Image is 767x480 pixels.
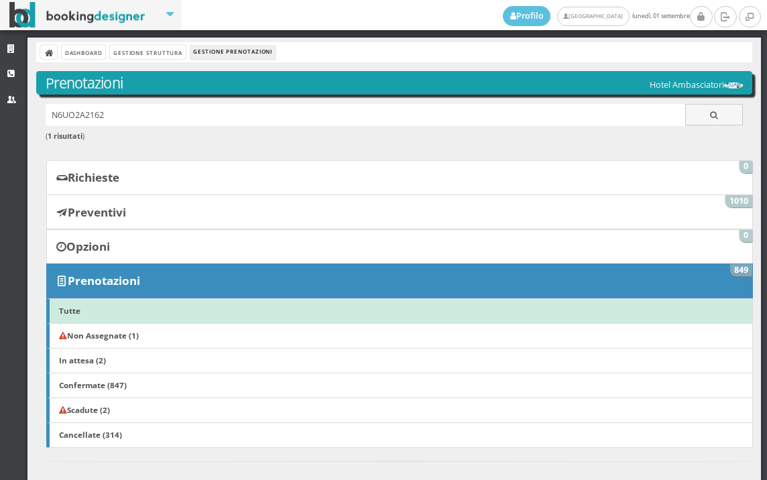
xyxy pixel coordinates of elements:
a: [GEOGRAPHIC_DATA] [557,7,629,26]
img: BookingDesigner.com [9,2,145,28]
a: Opzioni 0 [46,229,753,264]
b: Opzioni [66,239,110,254]
b: Preventivi [68,204,126,220]
input: Ricerca cliente - (inserisci il codice, il nome, il cognome, il numero di telefono o la mail) [46,104,686,126]
b: Scadute (2) [59,404,110,415]
h3: Prenotazioni [46,74,744,92]
a: Confermate (847) [46,373,753,398]
b: Confermate (847) [59,379,127,390]
a: Preventivi 1010 [46,194,753,229]
h6: ( ) [46,132,744,141]
b: Richieste [68,170,119,185]
a: Gestione Struttura [110,45,185,59]
h5: Hotel Ambasciatori [650,80,743,90]
a: Profilo [503,6,551,26]
b: In attesa (2) [59,355,106,365]
a: Prenotazioni 849 [46,263,753,298]
img: 29cdc84380f711ecb0a10a069e529790.png [724,82,743,88]
b: Non Assegnate (1) [59,330,139,341]
a: In attesa (2) [46,348,753,373]
li: Gestione Prenotazioni [190,45,276,60]
b: 1 risultati [48,131,82,141]
a: Non Assegnate (1) [46,323,753,349]
b: Cancellate (314) [59,429,122,440]
span: 0 [740,230,753,242]
b: Tutte [59,305,80,316]
b: Prenotazioni [68,273,140,288]
a: Scadute (2) [46,398,753,423]
a: Cancellate (314) [46,422,753,448]
a: Tutte [46,298,753,324]
span: 849 [730,264,753,276]
a: Dashboard [62,45,105,59]
span: 0 [740,161,753,173]
span: 1010 [725,195,753,207]
span: lunedì, 01 settembre [503,6,690,26]
a: Richieste 0 [46,160,753,195]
